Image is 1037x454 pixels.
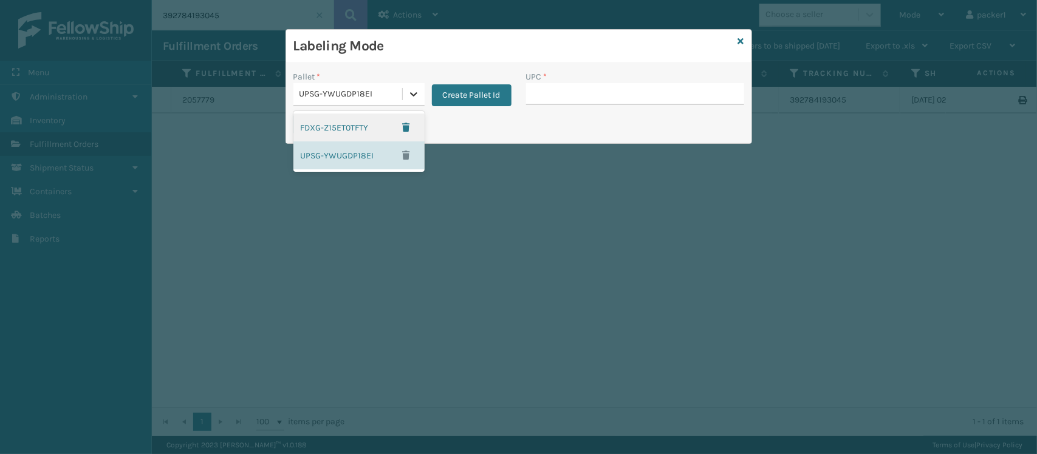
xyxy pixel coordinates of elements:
[293,141,425,169] div: UPSG-YWUGDP18EI
[293,37,733,55] h3: Labeling Mode
[526,70,547,83] label: UPC
[432,84,512,106] button: Create Pallet Id
[293,113,425,141] div: FDXG-Z15ET0TFTY
[293,70,321,83] label: Pallet
[299,88,403,101] div: UPSG-YWUGDP18EI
